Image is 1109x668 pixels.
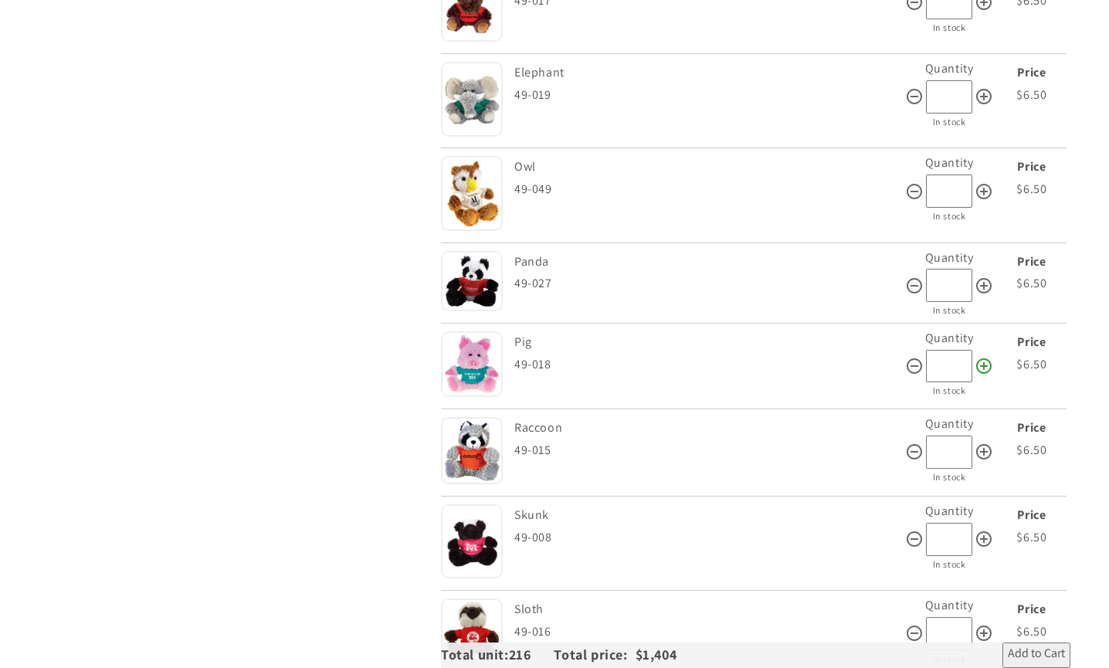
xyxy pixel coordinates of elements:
span: $6.50 [1016,356,1046,372]
div: Price [997,156,1067,178]
div: In stock [905,19,993,36]
div: Price [997,331,1067,354]
div: Price [997,251,1067,273]
div: Panda [514,251,901,273]
div: In stock [905,208,993,225]
div: 49-027 [514,273,905,295]
img: Raccoon [441,417,503,484]
div: 49-016 [514,621,905,643]
span: $6.50 [1016,181,1046,197]
div: 49-015 [514,439,905,462]
div: Price [997,62,1067,84]
img: Elephant [441,62,503,136]
img: Pig [441,331,503,398]
span: $6.50 [1016,275,1046,291]
div: In stock [905,556,993,573]
button: Add to Cart [1002,643,1070,667]
div: Raccoon [514,417,901,439]
span: $1,404 [636,646,677,663]
label: Quantity [925,154,974,171]
img: Sloth [441,598,503,663]
img: Panda [441,251,503,311]
div: In stock [905,382,993,399]
span: $6.50 [1016,623,1046,639]
span: $6.50 [1016,529,1046,545]
span: $6.50 [1016,442,1046,458]
div: 49-049 [514,178,905,201]
div: 49-008 [514,527,905,549]
span: Add to Cart [1008,646,1065,664]
div: 49-019 [514,84,905,107]
label: Quantity [925,249,974,266]
label: Quantity [925,597,974,613]
div: Price [997,417,1067,439]
span: $6.50 [1016,86,1046,103]
label: Quantity [925,330,974,346]
label: Quantity [925,60,974,76]
div: Skunk [514,504,901,527]
label: Quantity [925,415,974,432]
div: Sloth [514,598,901,621]
div: Price [997,504,1067,527]
div: In stock [905,469,993,486]
div: In stock [905,114,993,131]
div: Owl [514,156,901,178]
span: 216 [509,646,554,663]
img: Owl [441,156,503,230]
div: In stock [905,302,993,319]
img: Skunk [441,504,503,578]
div: Elephant [514,62,901,84]
label: Quantity [925,503,974,519]
div: 49-018 [514,354,905,376]
div: Price [997,598,1067,621]
div: Pig [514,331,901,354]
div: Total unit: Total price: [441,643,636,667]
